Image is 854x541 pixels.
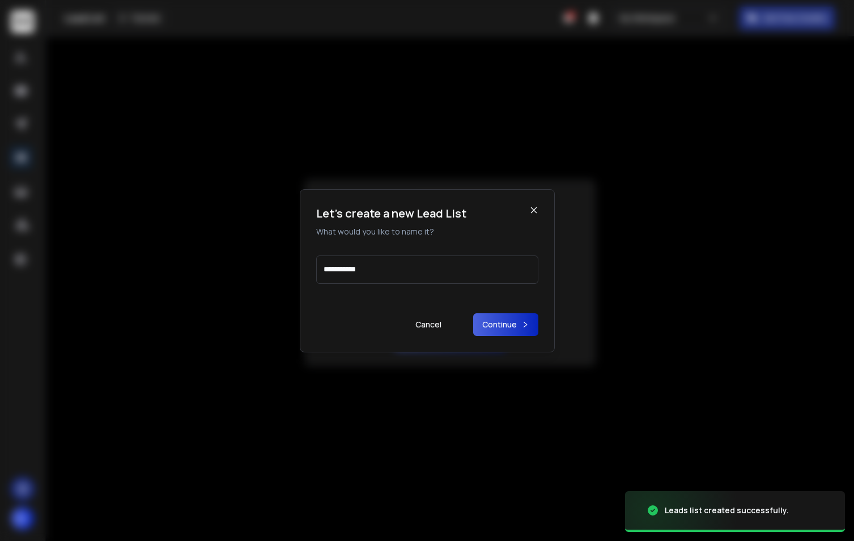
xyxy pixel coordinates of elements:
[316,226,466,237] p: What would you like to name it?
[473,313,538,336] button: Continue
[665,505,789,516] div: Leads list created successfully.
[316,206,466,221] h1: Let's create a new Lead List
[406,313,451,336] button: Cancel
